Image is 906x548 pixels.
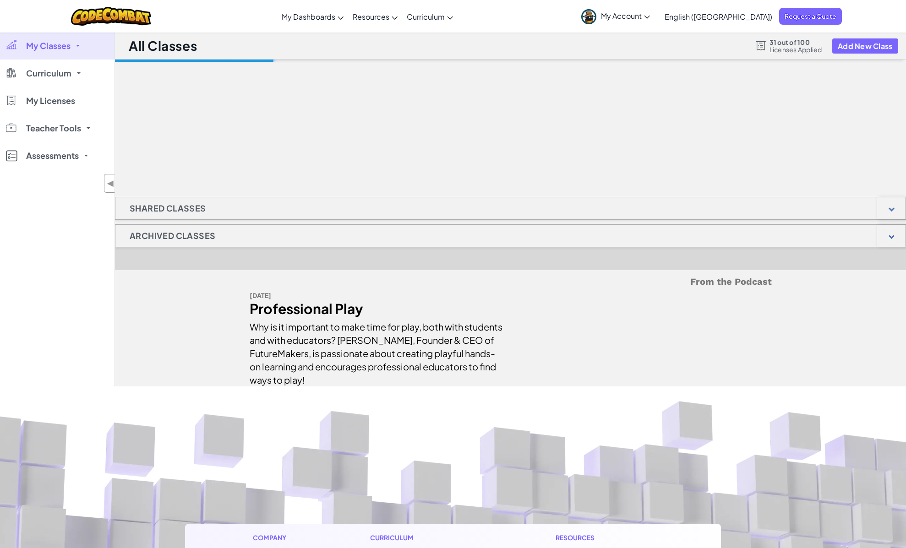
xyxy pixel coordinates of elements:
[348,4,402,29] a: Resources
[250,275,772,289] h5: From the Podcast
[660,4,777,29] a: English ([GEOGRAPHIC_DATA])
[770,46,822,53] span: Licenses Applied
[26,152,79,160] span: Assessments
[770,38,822,46] span: 31 out of 100
[370,533,481,543] h1: Curriculum
[832,38,898,54] button: Add New Class
[71,7,151,26] img: CodeCombat logo
[129,37,197,54] h1: All Classes
[26,124,81,132] span: Teacher Tools
[402,4,458,29] a: Curriculum
[26,69,71,77] span: Curriculum
[26,97,75,105] span: My Licenses
[577,2,655,31] a: My Account
[26,42,71,50] span: My Classes
[253,533,295,543] h1: Company
[250,289,504,302] div: [DATE]
[353,12,389,22] span: Resources
[407,12,445,22] span: Curriculum
[107,177,115,190] span: ◀
[250,302,504,315] div: Professional Play
[665,12,772,22] span: English ([GEOGRAPHIC_DATA])
[115,197,220,220] h1: Shared Classes
[601,11,650,21] span: My Account
[556,533,653,543] h1: Resources
[115,224,229,247] h1: Archived Classes
[581,9,596,24] img: avatar
[277,4,348,29] a: My Dashboards
[779,8,842,25] a: Request a Quote
[282,12,335,22] span: My Dashboards
[250,315,504,386] div: Why is it important to make time for play, both with students and with educators? [PERSON_NAME], ...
